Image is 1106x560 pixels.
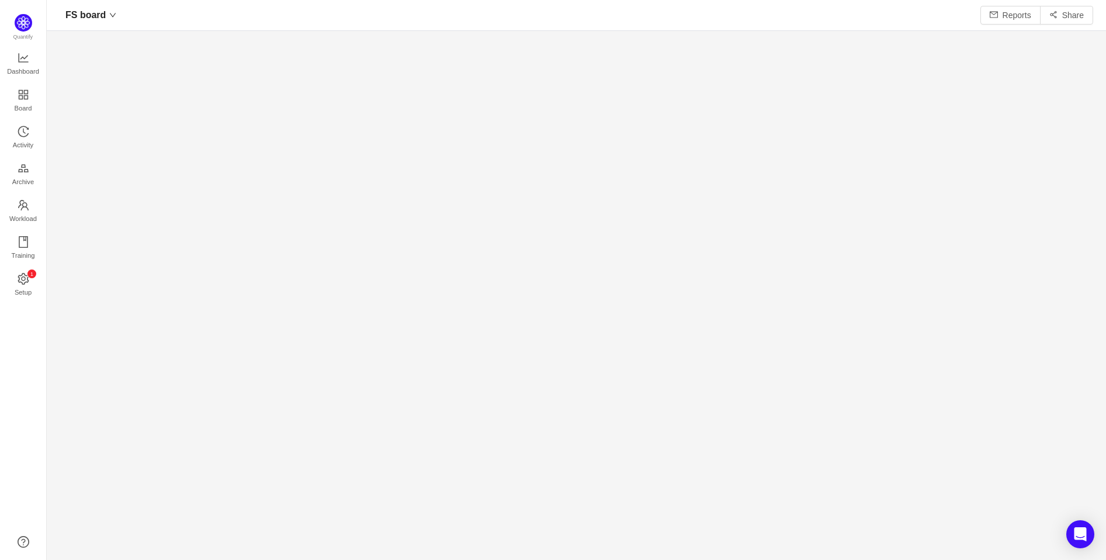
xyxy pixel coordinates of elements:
[13,34,33,40] span: Quantify
[18,52,29,64] i: icon: line-chart
[11,244,34,267] span: Training
[15,281,32,304] span: Setup
[18,89,29,113] a: Board
[18,199,29,211] i: icon: team
[27,269,36,278] sup: 1
[18,273,29,285] i: icon: setting
[18,274,29,297] a: icon: settingSetup
[15,14,32,32] img: Quantify
[13,133,33,157] span: Activity
[18,126,29,137] i: icon: history
[18,200,29,223] a: Workload
[7,60,39,83] span: Dashboard
[1040,6,1093,25] button: icon: share-altShare
[65,6,106,25] span: FS board
[980,6,1041,25] button: icon: mailReports
[9,207,37,230] span: Workload
[18,89,29,101] i: icon: appstore
[18,536,29,548] a: icon: question-circle
[18,53,29,76] a: Dashboard
[18,237,29,260] a: Training
[18,163,29,174] i: icon: gold
[18,236,29,248] i: icon: book
[18,126,29,150] a: Activity
[1066,520,1094,548] div: Open Intercom Messenger
[30,269,33,278] p: 1
[109,12,116,19] i: icon: down
[12,170,34,193] span: Archive
[15,96,32,120] span: Board
[18,163,29,186] a: Archive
